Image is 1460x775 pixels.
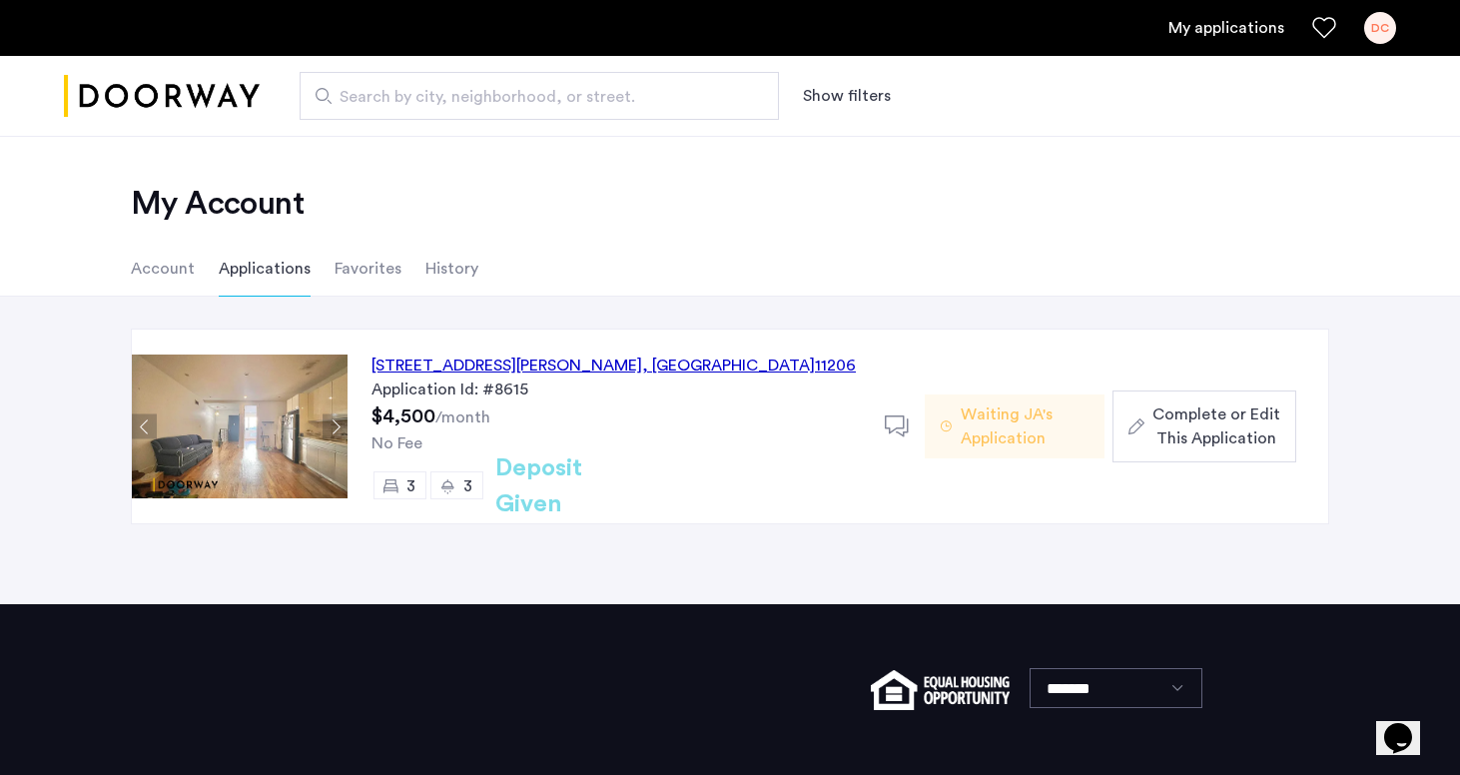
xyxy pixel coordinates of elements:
[323,414,348,439] button: Next apartment
[219,241,311,297] li: Applications
[803,84,891,108] button: Show or hide filters
[64,59,260,134] a: Cazamio logo
[340,85,723,109] span: Search by city, neighborhood, or street.
[132,414,157,439] button: Previous apartment
[371,354,856,378] div: [STREET_ADDRESS][PERSON_NAME] 11206
[406,478,415,494] span: 3
[131,241,195,297] li: Account
[1112,390,1296,462] button: button
[642,358,815,374] span: , [GEOGRAPHIC_DATA]
[1364,12,1396,44] div: DC
[463,478,472,494] span: 3
[1030,668,1202,708] select: Language select
[371,435,422,451] span: No Fee
[1376,695,1440,755] iframe: chat widget
[132,355,348,498] img: Apartment photo
[1312,16,1336,40] a: Favorites
[495,450,654,522] h2: Deposit Given
[1152,402,1280,450] span: Complete or Edit This Application
[371,406,435,426] span: $4,500
[131,184,1329,224] h2: My Account
[435,409,490,425] sub: /month
[371,378,861,401] div: Application Id: #8615
[871,670,1010,710] img: equal-housing.png
[1168,16,1284,40] a: My application
[335,241,401,297] li: Favorites
[64,59,260,134] img: logo
[300,72,779,120] input: Apartment Search
[425,241,478,297] li: History
[961,402,1089,450] span: Waiting JA's Application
